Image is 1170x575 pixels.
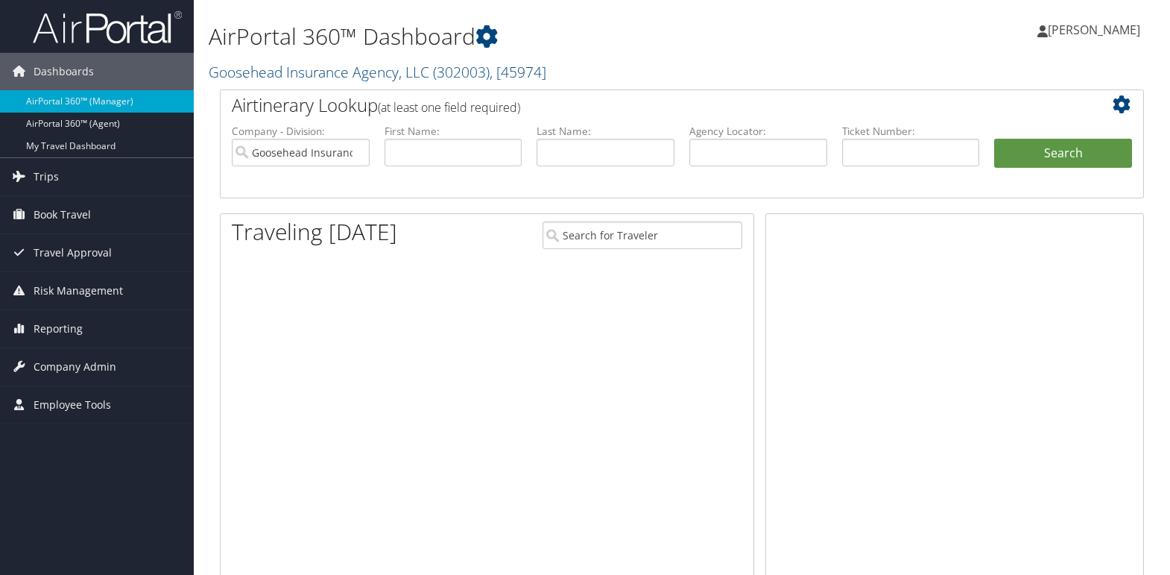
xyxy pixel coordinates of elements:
[378,99,520,116] span: (at least one field required)
[543,221,742,249] input: Search for Traveler
[34,386,111,424] span: Employee Tools
[1037,7,1155,52] a: [PERSON_NAME]
[232,216,397,248] h1: Traveling [DATE]
[490,62,546,82] span: , [ 45974 ]
[433,62,490,82] span: ( 302003 )
[689,124,827,139] label: Agency Locator:
[34,196,91,233] span: Book Travel
[209,62,546,82] a: Goosehead Insurance Agency, LLC
[34,272,123,310] span: Risk Management
[209,21,840,52] h1: AirPortal 360™ Dashboard
[1048,22,1140,38] span: [PERSON_NAME]
[994,139,1132,169] button: Search
[385,124,522,139] label: First Name:
[34,310,83,348] span: Reporting
[34,348,116,386] span: Company Admin
[232,92,1055,118] h2: Airtinerary Lookup
[232,124,370,139] label: Company - Division:
[537,124,674,139] label: Last Name:
[842,124,980,139] label: Ticket Number:
[34,158,59,195] span: Trips
[34,53,94,90] span: Dashboards
[33,10,182,45] img: airportal-logo.png
[34,234,112,271] span: Travel Approval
